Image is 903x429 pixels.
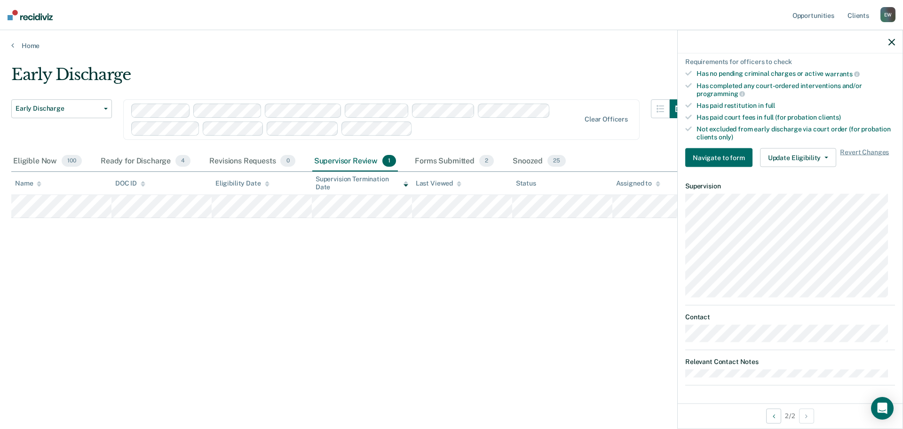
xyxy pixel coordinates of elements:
[880,7,895,22] div: E W
[175,155,190,167] span: 4
[207,151,297,172] div: Revisions Requests
[766,408,781,423] button: Previous Opportunity
[280,155,295,167] span: 0
[685,148,756,167] a: Navigate to form link
[697,102,895,110] div: Has paid restitution in
[416,179,461,187] div: Last Viewed
[685,182,895,190] dt: Supervision
[697,70,895,78] div: Has no pending criminal charges or active
[11,151,84,172] div: Eligible Now
[11,65,689,92] div: Early Discharge
[511,151,568,172] div: Snoozed
[765,102,775,109] span: full
[115,179,145,187] div: DOC ID
[840,148,889,167] span: Revert Changes
[15,179,41,187] div: Name
[760,148,836,167] button: Update Eligibility
[697,113,895,121] div: Has paid court fees in full (for probation
[818,113,841,121] span: clients)
[215,179,269,187] div: Eligibility Date
[616,179,660,187] div: Assigned to
[413,151,496,172] div: Forms Submitted
[11,41,892,50] a: Home
[871,397,894,420] div: Open Intercom Messenger
[799,408,814,423] button: Next Opportunity
[16,105,100,113] span: Early Discharge
[685,58,895,66] div: Requirements for officers to check
[99,151,192,172] div: Ready for Discharge
[685,313,895,321] dt: Contact
[312,151,398,172] div: Supervisor Review
[685,148,752,167] button: Navigate to form
[479,155,494,167] span: 2
[8,10,53,20] img: Recidiviz
[547,155,566,167] span: 25
[825,70,860,77] span: warrants
[585,115,628,123] div: Clear officers
[516,179,536,187] div: Status
[697,125,895,141] div: Not excluded from early discharge via court order (for probation clients
[62,155,82,167] span: 100
[316,175,408,191] div: Supervision Termination Date
[685,358,895,366] dt: Relevant Contact Notes
[719,133,733,140] span: only)
[697,90,745,97] span: programming
[678,403,903,428] div: 2 / 2
[697,81,895,97] div: Has completed any court-ordered interventions and/or
[382,155,396,167] span: 1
